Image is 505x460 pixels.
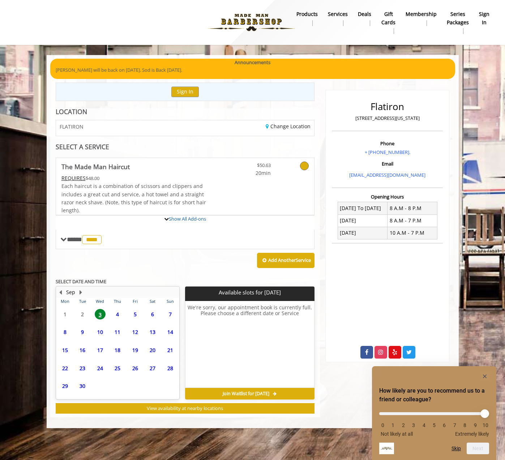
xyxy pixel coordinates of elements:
[91,341,108,359] td: Select day17
[126,359,144,377] td: Select day26
[144,359,161,377] td: Select day27
[60,124,84,129] span: FLATIRON
[126,323,144,341] td: Select day12
[332,194,443,199] h3: Opening Hours
[165,345,176,355] span: 21
[56,377,74,395] td: Select day29
[126,305,144,323] td: Select day5
[95,327,106,337] span: 10
[165,327,176,337] span: 14
[112,327,123,337] span: 11
[228,169,271,177] span: 20min
[161,323,179,341] td: Select day14
[268,257,311,263] b: Add Another Service
[338,214,388,227] td: [DATE]
[144,341,161,359] td: Select day20
[130,327,141,337] span: 12
[77,363,88,373] span: 23
[451,446,461,451] button: Skip
[109,359,126,377] td: Select day25
[358,10,371,18] b: Deals
[334,141,441,146] h3: Phone
[56,359,74,377] td: Select day22
[379,422,386,428] li: 0
[467,443,489,454] button: Next question
[349,172,425,178] a: [EMAIL_ADDRESS][DOMAIN_NAME]
[420,422,428,428] li: 4
[78,288,84,296] button: Next Month
[431,422,438,428] li: 5
[474,9,495,28] a: sign insign in
[266,123,311,130] a: Change Location
[323,9,353,28] a: ServicesServices
[126,341,144,359] td: Select day19
[441,422,448,428] li: 6
[77,381,88,391] span: 30
[56,323,74,341] td: Select day8
[91,298,108,305] th: Wed
[147,309,158,319] span: 6
[77,327,88,337] span: 9
[223,391,269,397] span: Join Waitlist for [DATE]
[171,87,199,97] button: Sign In
[388,227,437,239] td: 10 A.M - 7 P.M
[109,298,126,305] th: Thu
[56,66,450,74] p: [PERSON_NAME] will be back on [DATE]. Sod is Back [DATE].
[74,341,91,359] td: Select day16
[112,363,123,373] span: 25
[401,9,442,28] a: MembershipMembership
[126,298,144,305] th: Fri
[169,216,206,222] a: Show All Add-ons
[334,161,441,166] h3: Email
[472,422,479,428] li: 9
[95,309,106,319] span: 3
[381,431,413,437] span: Not likely at all
[91,323,108,341] td: Select day10
[56,403,315,414] button: View availability at nearby locations
[144,298,161,305] th: Sat
[328,10,348,18] b: Services
[109,341,126,359] td: Select day18
[112,345,123,355] span: 18
[56,298,74,305] th: Mon
[130,363,141,373] span: 26
[56,278,106,285] b: SELECT DATE AND TIME
[202,3,301,42] img: Made Man Barbershop logo
[479,10,489,26] b: sign in
[61,175,86,181] span: This service needs some Advance to be paid before we block your appointment
[56,107,87,116] b: LOCATION
[291,9,323,28] a: Productsproducts
[480,372,489,381] button: Hide survey
[338,227,388,239] td: [DATE]
[188,289,312,296] p: Available slots for [DATE]
[228,158,271,177] a: $50.63
[388,202,437,214] td: 8 A.M - 8 P.M
[334,101,441,112] h2: Flatiron
[144,305,161,323] td: Select day6
[56,143,315,150] div: SELECT A SERVICE
[381,10,395,26] b: gift cards
[185,305,314,385] h6: We're sorry, our appointment book is currently full. Please choose a different date or Service
[379,407,489,437] div: How likely are you to recommend us to a friend or colleague? Select an option from 0 to 10, with ...
[147,327,158,337] span: 13
[60,381,70,391] span: 29
[147,345,158,355] span: 20
[109,323,126,341] td: Select day11
[77,345,88,355] span: 16
[66,288,75,296] button: Sep
[74,323,91,341] td: Select day9
[147,363,158,373] span: 27
[130,309,141,319] span: 5
[56,341,74,359] td: Select day15
[410,422,417,428] li: 3
[109,305,126,323] td: Select day4
[60,327,70,337] span: 8
[235,59,270,66] b: Announcements
[91,359,108,377] td: Select day24
[112,309,123,319] span: 4
[130,345,141,355] span: 19
[165,309,176,319] span: 7
[61,174,207,182] div: $48.00
[406,10,437,18] b: Membership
